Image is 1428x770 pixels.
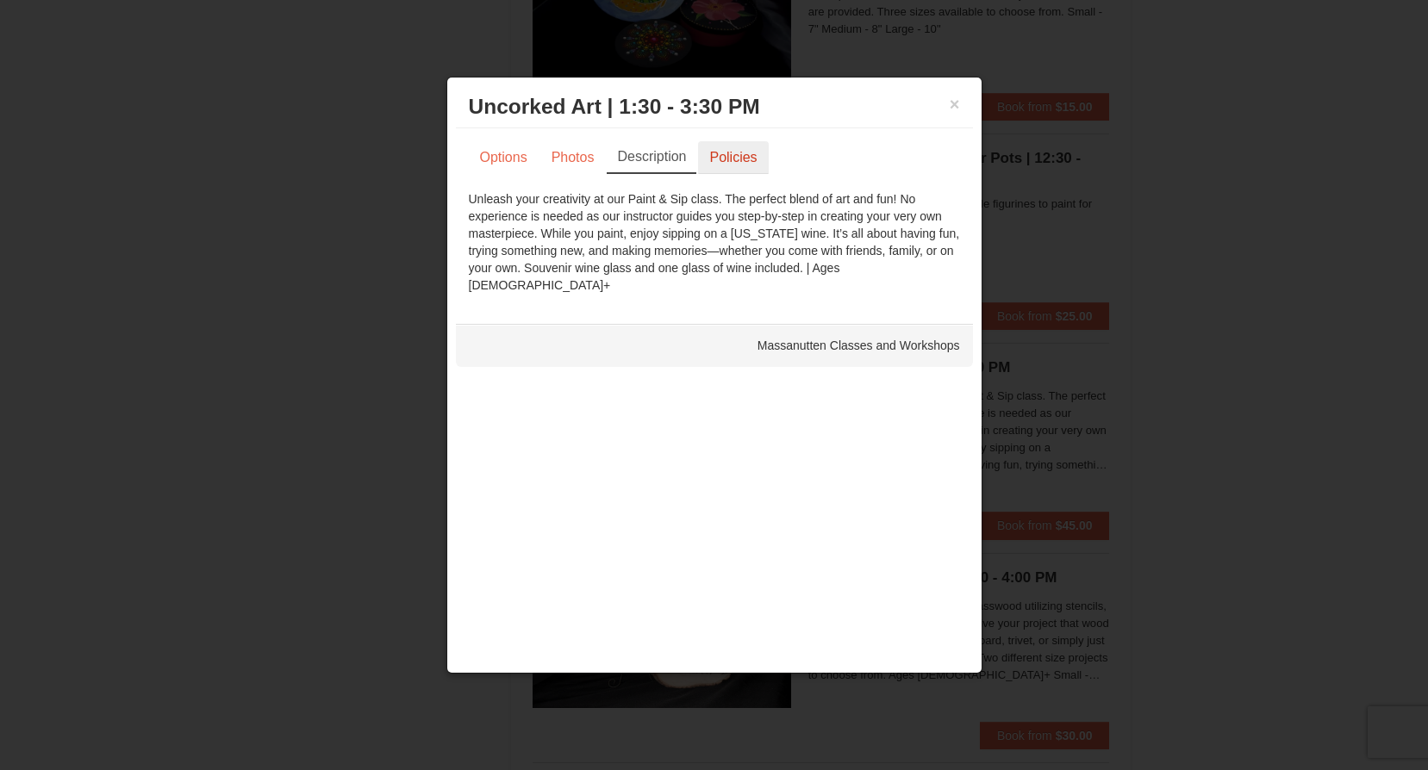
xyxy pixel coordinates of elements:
[607,141,696,174] a: Description
[950,96,960,113] button: ×
[469,94,960,120] h3: Uncorked Art | 1:30 - 3:30 PM
[469,141,539,174] a: Options
[469,190,960,294] div: Unleash your creativity at our Paint & Sip class. The perfect blend of art and fun! No experience...
[456,324,973,367] div: Massanutten Classes and Workshops
[698,141,768,174] a: Policies
[540,141,606,174] a: Photos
